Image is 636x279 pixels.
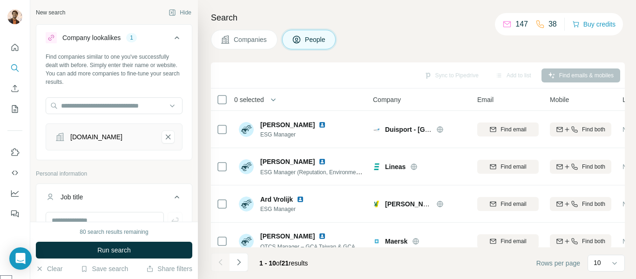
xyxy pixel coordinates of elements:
span: Find email [501,163,526,171]
span: 21 [282,259,289,267]
img: Avatar [7,9,22,24]
img: LinkedIn logo [318,158,326,165]
img: Avatar [239,197,254,211]
span: Find both [582,125,605,134]
span: Companies [234,35,268,44]
span: ESG Manager (Reputation, Environment & Governance) [260,168,399,176]
button: Share filters [146,264,192,273]
img: Logo of Lineas [373,163,380,170]
span: Find email [501,200,526,208]
span: of [276,259,282,267]
div: [DOMAIN_NAME] [70,132,122,142]
button: Use Surfe API [7,164,22,181]
span: Run search [97,245,131,255]
p: 10 [594,258,601,267]
span: ESG Manager [260,205,315,213]
button: Buy credits [572,18,616,31]
span: Duisport - [GEOGRAPHIC_DATA] [PERSON_NAME] [385,126,544,133]
p: 147 [515,19,528,30]
button: Company lookalikes1 [36,27,192,53]
span: Find both [582,200,605,208]
div: Company lookalikes [62,33,121,42]
button: Find email [477,234,539,248]
button: Clear [36,264,62,273]
span: Rows per page [536,259,580,268]
span: [PERSON_NAME] [260,157,315,166]
span: [PERSON_NAME] [260,120,315,129]
span: results [259,259,308,267]
span: Find email [501,237,526,245]
span: Lineas [385,162,406,171]
p: 38 [548,19,557,30]
img: Logo of Duisport - Duisburger Hafen AG [373,126,380,133]
span: OTCS Manager – GCA Taiwan & GCA Import [260,243,372,250]
img: Avatar [239,234,254,249]
button: Dashboard [7,185,22,202]
span: Company [373,95,401,104]
button: Enrich CSV [7,80,22,97]
div: 80 search results remaining [80,228,148,236]
button: Search [7,60,22,76]
span: Ard Vrolijk [260,195,293,204]
button: Find email [477,122,539,136]
button: Find both [550,160,611,174]
div: Job title [61,192,83,202]
button: Job title [36,186,192,212]
div: New search [36,8,65,17]
span: Maersk [385,237,407,246]
span: Email [477,95,494,104]
button: Use Surfe on LinkedIn [7,144,22,161]
span: 1 - 10 [259,259,276,267]
button: Save search [81,264,128,273]
div: 1 [126,34,137,42]
span: Find both [582,163,605,171]
div: Open Intercom Messenger [9,247,32,270]
span: [PERSON_NAME] [260,231,315,241]
img: Logo of Verbrugge International [373,200,380,208]
img: Avatar [239,159,254,174]
span: [PERSON_NAME] International [385,200,480,208]
button: Quick start [7,39,22,56]
span: ESG Manager [260,130,337,139]
button: My lists [7,101,22,117]
button: Navigate to next page [230,253,248,272]
div: Find companies similar to one you've successfully dealt with before. Simply enter their name or w... [46,53,183,86]
button: Find email [477,160,539,174]
img: Logo of Maersk [373,238,380,245]
img: LinkedIn logo [318,121,326,129]
button: adaniports.com-remove-button [162,130,175,143]
button: Find both [550,234,611,248]
p: Personal information [36,170,192,178]
img: LinkedIn logo [297,196,304,203]
button: Find both [550,197,611,211]
span: People [305,35,326,44]
button: Hide [162,6,198,20]
img: LinkedIn logo [318,232,326,240]
button: Feedback [7,205,22,222]
span: Mobile [550,95,569,104]
button: Find email [477,197,539,211]
span: Lists [622,95,636,104]
span: Find both [582,237,605,245]
img: Avatar [239,122,254,137]
span: Find email [501,125,526,134]
button: Run search [36,242,192,259]
span: 0 selected [234,95,264,104]
h4: Search [211,11,625,24]
button: Find both [550,122,611,136]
